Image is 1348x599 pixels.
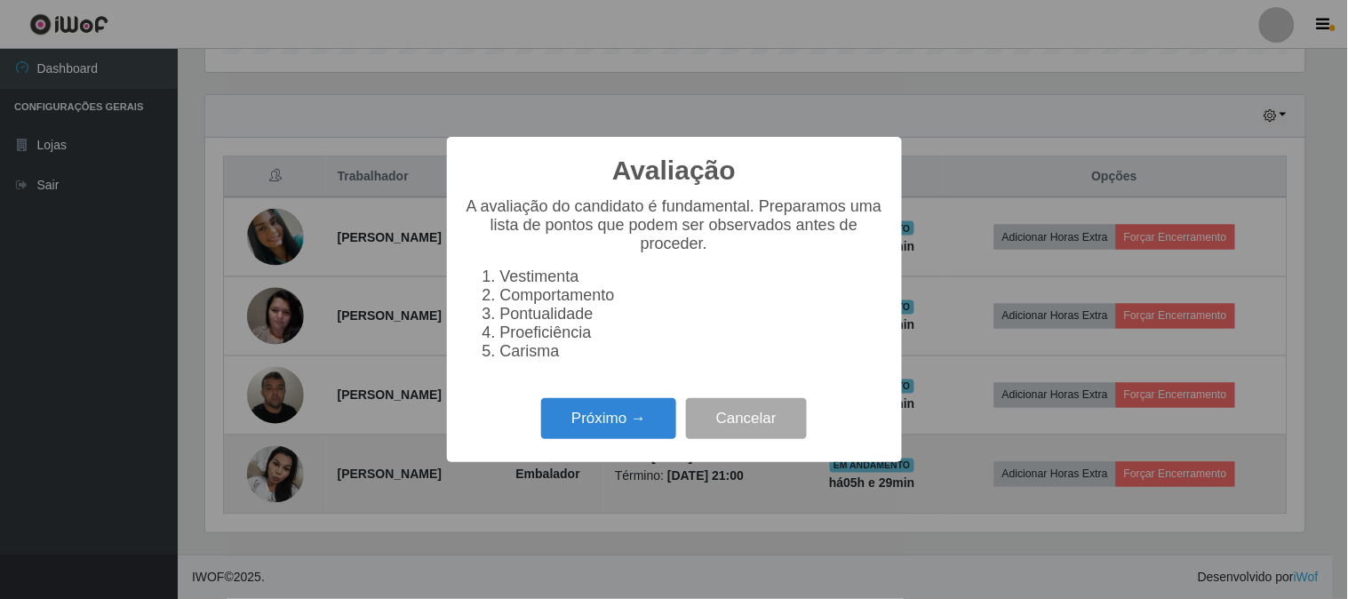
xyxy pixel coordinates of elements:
[500,342,884,361] li: Carisma
[541,398,676,440] button: Próximo →
[612,155,736,187] h2: Avaliação
[500,323,884,342] li: Proeficiência
[500,268,884,286] li: Vestimenta
[500,305,884,323] li: Pontualidade
[686,398,807,440] button: Cancelar
[465,197,884,253] p: A avaliação do candidato é fundamental. Preparamos uma lista de pontos que podem ser observados a...
[500,286,884,305] li: Comportamento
